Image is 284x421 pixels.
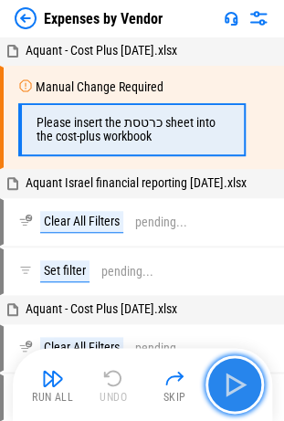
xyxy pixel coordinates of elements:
div: Set filter [40,260,89,282]
div: pending... [135,216,187,229]
img: Settings menu [247,7,269,29]
div: Clear All Filters [40,211,123,233]
div: Clear All Filters [40,337,123,359]
img: Support [224,11,238,26]
span: Aquant - Cost Plus [DATE].xlsx [26,301,177,316]
img: Main button [220,370,249,399]
img: Run All [42,367,64,389]
img: Skip [163,367,185,389]
span: Aquant Israel financial reporting [DATE].xlsx [26,175,247,190]
div: Skip [163,392,186,403]
div: Run All [32,392,73,403]
div: pending... [135,342,187,355]
button: Run All [24,363,82,406]
div: Manual Change Required [36,80,163,94]
span: Aquant - Cost Plus [DATE].xlsx [26,43,177,58]
div: Please insert the כרטסת sheet into the cost-plus workbook [37,116,225,143]
img: Back [15,7,37,29]
button: Skip [145,363,204,406]
div: pending... [101,265,153,279]
div: Expenses by Vendor [44,10,163,27]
